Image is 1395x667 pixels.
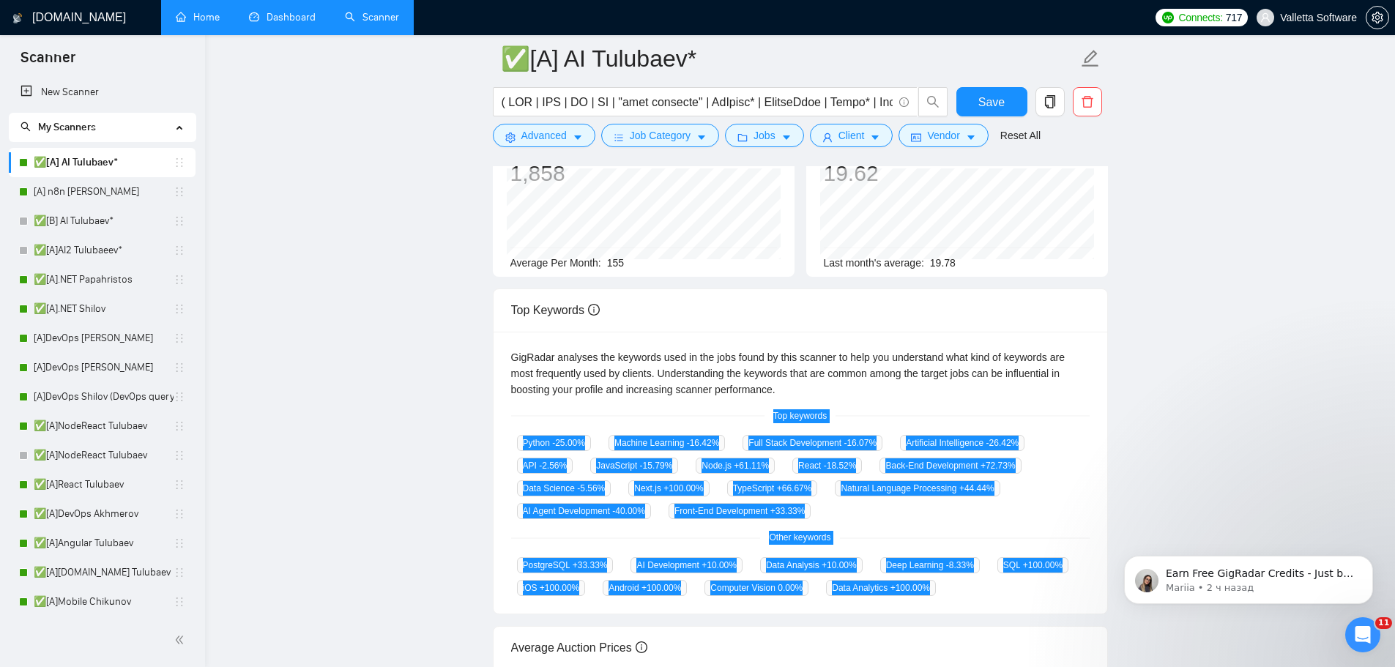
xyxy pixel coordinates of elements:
span: +33.33 % [573,560,608,570]
button: search [918,87,948,116]
span: holder [174,596,185,608]
li: [A] n8n Chizhevskii [9,177,196,206]
span: TypeScript [727,480,818,496]
span: holder [174,157,185,168]
span: info-circle [588,304,600,316]
span: holder [174,362,185,373]
span: caret-down [870,132,880,143]
li: ✅[A].NET Papahristos [9,265,196,294]
a: [A]DevOps [PERSON_NAME] [34,353,174,382]
img: upwork-logo.png [1162,12,1174,23]
span: Next.js [628,480,709,496]
li: ✅[A]Mobile Chikunov [9,587,196,616]
span: Advanced [521,127,567,144]
span: Vendor [927,127,959,144]
div: Top Keywords [511,289,1090,331]
span: +44.44 % [959,483,994,493]
button: barsJob Categorycaret-down [601,124,719,147]
span: search [919,95,947,108]
span: caret-down [696,132,707,143]
span: Last month's average: [824,257,924,269]
span: user [822,132,833,143]
span: +100.00 % [663,483,703,493]
span: Python [517,435,591,451]
span: Machine Learning [609,435,725,451]
li: ✅[A] AI Tulubaev* [9,148,196,177]
a: ✅[A] AI Tulubaev* [34,148,174,177]
span: 11 [1375,617,1392,629]
a: ✅[A]NodeReact Tulubaev [34,411,174,441]
li: [A]DevOps Shilov [9,353,196,382]
span: holder [174,450,185,461]
a: searchScanner [345,11,399,23]
span: My Scanners [21,121,96,133]
a: ✅[A]React Tulubaev [34,470,174,499]
li: ✅[A]React Tulubaev [9,470,196,499]
span: Back-End Development [879,458,1021,474]
span: Natural Language Processing [835,480,1000,496]
li: ✅[B] AI Tulubaev* [9,206,196,236]
span: -2.56 % [539,461,567,471]
span: holder [174,391,185,403]
span: setting [505,132,516,143]
span: info-circle [899,97,909,107]
span: holder [174,245,185,256]
span: Top keywords [765,409,836,423]
li: ✅[A]Angular.NET Tulubaev [9,558,196,587]
span: Artificial Intelligence [900,435,1024,451]
span: +61.11 % [734,461,769,471]
span: SQL [997,557,1068,573]
span: user [1260,12,1271,23]
span: Deep Learning [880,557,980,573]
span: +100.00 % [540,583,579,593]
span: holder [174,332,185,344]
a: ✅[A]NodeReact Tulubaev [34,441,174,470]
a: ✅[A]Mobile Chikunov [34,587,174,616]
li: ✅[A]NodeReact Tulubaev [9,441,196,470]
span: +100.00 % [890,583,930,593]
span: Connects: [1178,10,1222,26]
span: -15.79 % [640,461,673,471]
span: holder [174,479,185,491]
span: idcard [911,132,921,143]
img: logo [12,7,23,30]
li: ✅[A]Angular Tulubaev [9,529,196,558]
li: ✅[A]NodeReact Tulubaev [9,411,196,441]
span: +33.33 % [770,506,806,516]
span: Data Analysis [760,557,863,573]
span: Front-End Development [669,503,811,519]
span: +72.73 % [981,461,1016,471]
input: Search Freelance Jobs... [502,93,893,111]
button: Save [956,87,1027,116]
span: +10.00 % [822,560,857,570]
span: AI Agent Development [517,503,651,519]
span: -18.52 % [824,461,857,471]
span: Android [603,580,687,596]
span: React [792,458,862,474]
li: [A]DevOps Shilov (DevOps query) [9,382,196,411]
iframe: Intercom live chat [1345,617,1380,652]
span: Data Science [517,480,611,496]
span: bars [614,132,624,143]
span: copy [1036,95,1064,108]
li: ✅[A]AI2 Tulubaeev* [9,236,196,265]
span: setting [1366,12,1388,23]
span: API [517,458,573,474]
span: Node.js [696,458,775,474]
span: -16.07 % [844,438,877,448]
span: -26.42 % [986,438,1019,448]
button: idcardVendorcaret-down [899,124,988,147]
span: Average Per Month: [510,257,601,269]
span: folder [737,132,748,143]
span: +10.00 % [702,560,737,570]
span: holder [174,274,185,286]
span: caret-down [781,132,792,143]
li: New Scanner [9,78,196,107]
button: setting [1366,6,1389,29]
span: Save [978,93,1005,111]
span: Data Analytics [826,580,936,596]
span: holder [174,186,185,198]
